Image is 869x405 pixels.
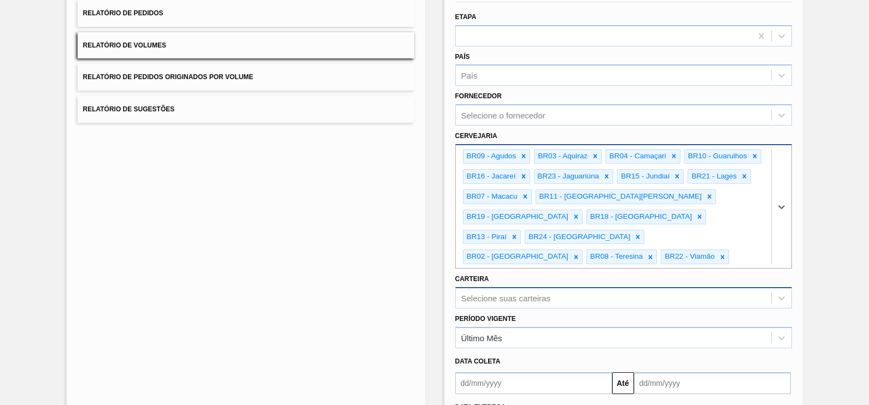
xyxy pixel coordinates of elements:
button: Até [612,372,634,394]
div: BR21 - Lages [688,170,738,183]
div: BR18 - [GEOGRAPHIC_DATA] [587,210,694,224]
div: BR09 - Agudos [463,150,518,163]
label: Cervejaria [455,132,497,140]
label: Etapa [455,13,477,21]
label: Período Vigente [455,315,516,323]
span: Relatório de Pedidos Originados por Volume [83,73,254,81]
label: Fornecedor [455,92,502,100]
span: Relatório de Pedidos [83,9,163,17]
div: BR03 - Aquiraz [535,150,589,163]
label: Carteira [455,275,489,283]
div: BR10 - Guarulhos [685,150,749,163]
span: Data coleta [455,358,501,365]
div: BR08 - Teresina [587,250,645,264]
div: BR07 - Macacu [463,190,519,204]
button: Relatório de Volumes [78,32,414,59]
div: BR13 - Piraí [463,230,509,244]
input: dd/mm/yyyy [455,372,612,394]
div: BR24 - [GEOGRAPHIC_DATA] [525,230,632,244]
div: Selecione o fornecedor [461,111,545,120]
div: BR11 - [GEOGRAPHIC_DATA][PERSON_NAME] [536,190,703,204]
div: BR04 - Camaçari [606,150,668,163]
div: BR15 - Jundiaí [618,170,671,183]
div: BR23 - Jaguariúna [535,170,601,183]
div: País [461,71,478,80]
div: BR16 - Jacareí [463,170,518,183]
div: Último Mês [461,333,502,342]
span: Relatório de Volumes [83,41,166,49]
label: País [455,53,470,61]
button: Relatório de Sugestões [78,96,414,123]
div: BR22 - Viamão [661,250,716,264]
button: Relatório de Pedidos Originados por Volume [78,64,414,91]
input: dd/mm/yyyy [634,372,791,394]
div: BR02 - [GEOGRAPHIC_DATA] [463,250,570,264]
div: BR19 - [GEOGRAPHIC_DATA] [463,210,570,224]
span: Relatório de Sugestões [83,105,175,113]
div: Selecione suas carteiras [461,294,550,303]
